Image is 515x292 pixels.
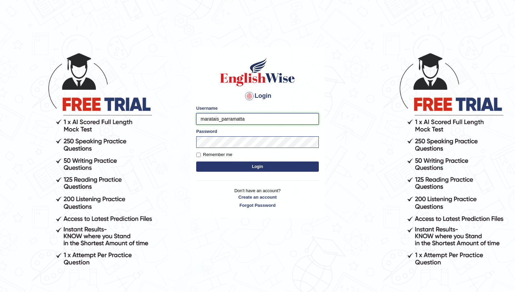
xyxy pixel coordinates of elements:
[196,151,232,158] label: Remember me
[196,162,319,172] button: Login
[196,128,217,135] label: Password
[196,105,218,111] label: Username
[196,153,201,157] input: Remember me
[196,187,319,209] p: Don't have an account?
[219,57,296,87] img: Logo of English Wise sign in for intelligent practice with AI
[196,91,319,102] h4: Login
[196,202,319,209] a: Forgot Password
[196,194,319,200] a: Create an account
